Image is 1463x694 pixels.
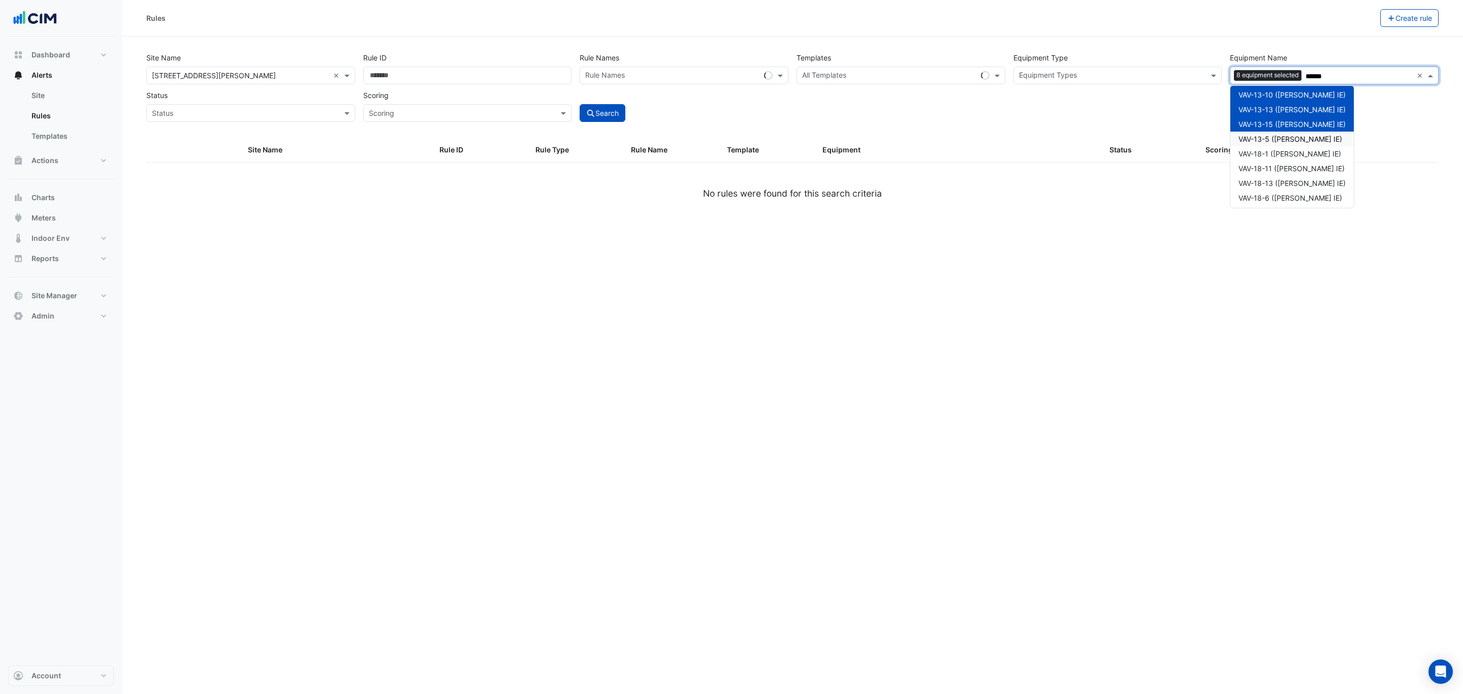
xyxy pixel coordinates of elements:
[1205,144,1289,156] div: Scoring
[1301,144,1433,156] div: Actions
[631,144,714,156] div: Rule Name
[1238,90,1346,99] span: VAV-13-10 ([PERSON_NAME] IE)
[23,106,114,126] a: Rules
[23,126,114,146] a: Templates
[1234,70,1301,80] span: 8 equipment selected
[1417,70,1425,81] span: Clear
[13,291,23,301] app-icon: Site Manager
[1238,179,1346,187] span: VAV-18-13 ([PERSON_NAME] IE)
[146,49,181,67] label: Site Name
[584,70,625,83] div: Rule Names
[1238,120,1346,129] span: VAV-13-15 ([PERSON_NAME] IE)
[8,208,114,228] button: Meters
[1238,135,1342,143] span: VAV-13-5 ([PERSON_NAME] IE)
[363,49,387,67] label: Rule ID
[31,50,70,60] span: Dashboard
[535,144,619,156] div: Rule Type
[13,155,23,166] app-icon: Actions
[1230,49,1287,67] label: Equipment Name
[8,228,114,248] button: Indoor Env
[13,50,23,60] app-icon: Dashboard
[12,8,58,28] img: Company Logo
[31,155,58,166] span: Actions
[8,45,114,65] button: Dashboard
[31,291,77,301] span: Site Manager
[801,70,846,83] div: All Templates
[8,306,114,326] button: Admin
[13,213,23,223] app-icon: Meters
[31,193,55,203] span: Charts
[8,85,114,150] div: Alerts
[31,671,61,681] span: Account
[146,86,168,104] label: Status
[8,187,114,208] button: Charts
[727,144,810,156] div: Template
[146,13,166,23] div: Rules
[797,49,831,67] label: Templates
[31,70,52,80] span: Alerts
[13,70,23,80] app-icon: Alerts
[31,233,70,243] span: Indoor Env
[31,254,59,264] span: Reports
[1428,659,1453,684] div: Open Intercom Messenger
[146,187,1439,200] div: No rules were found for this search criteria
[8,248,114,269] button: Reports
[1380,9,1439,27] button: Create rule
[8,65,114,85] button: Alerts
[23,85,114,106] a: Site
[822,144,1097,156] div: Equipment
[1238,149,1341,158] span: VAV-18-1 ([PERSON_NAME] IE)
[13,311,23,321] app-icon: Admin
[439,144,523,156] div: Rule ID
[1013,49,1068,67] label: Equipment Type
[1238,164,1345,173] span: VAV-18-11 ([PERSON_NAME] IE)
[13,254,23,264] app-icon: Reports
[8,286,114,306] button: Site Manager
[8,666,114,686] button: Account
[333,70,342,81] span: Clear
[31,311,54,321] span: Admin
[31,213,56,223] span: Meters
[13,193,23,203] app-icon: Charts
[580,49,619,67] label: Rule Names
[1017,70,1077,83] div: Equipment Types
[8,150,114,171] button: Actions
[13,233,23,243] app-icon: Indoor Env
[1238,105,1346,114] span: VAV-13-13 ([PERSON_NAME] IE)
[248,144,427,156] div: Site Name
[580,104,625,122] button: Search
[363,86,389,104] label: Scoring
[1238,194,1342,202] span: VAV-18-6 ([PERSON_NAME] IE)
[1109,144,1193,156] div: Status
[1230,85,1354,208] ng-dropdown-panel: Options list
